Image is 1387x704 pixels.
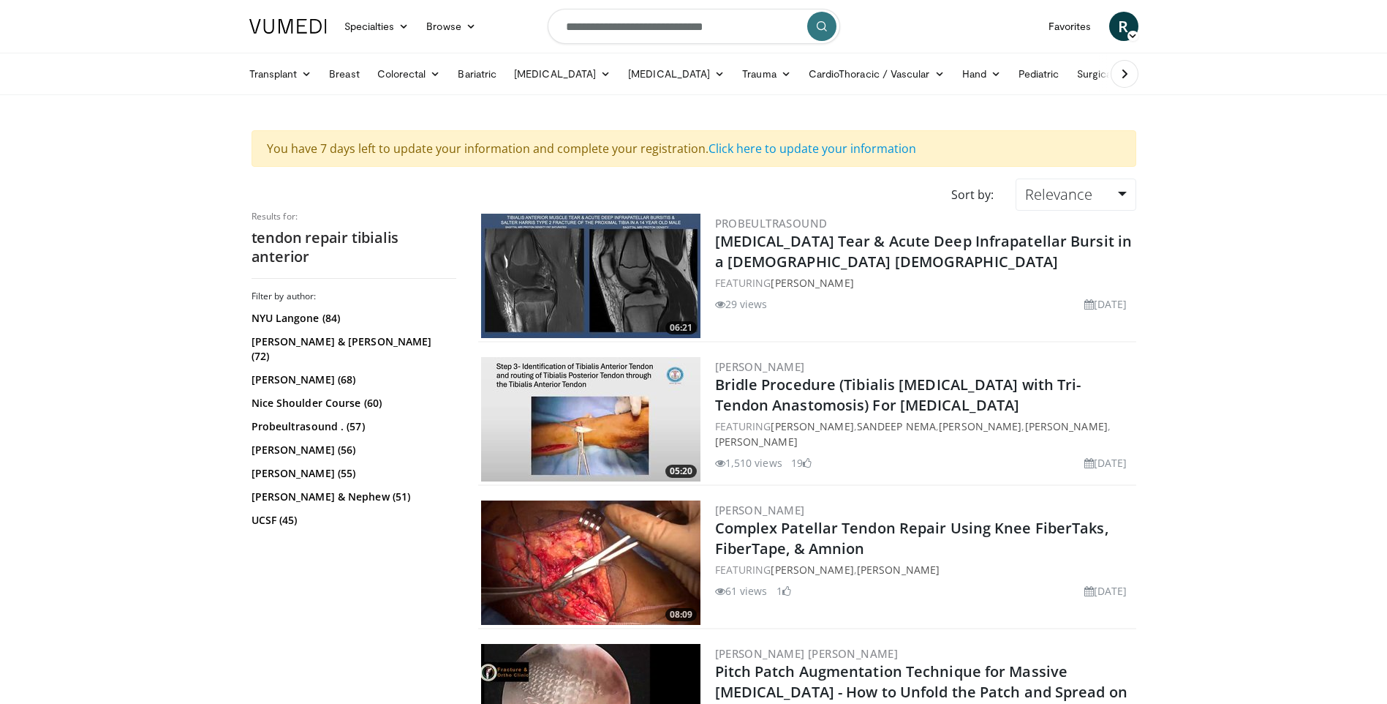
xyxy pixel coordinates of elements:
[733,59,800,89] a: Trauma
[481,501,700,625] a: 08:09
[939,419,1021,433] a: [PERSON_NAME]
[715,583,768,599] li: 61 views
[715,562,1133,577] div: FEATURING ,
[1025,184,1092,204] span: Relevance
[1109,12,1138,41] a: R
[715,435,798,449] a: [PERSON_NAME]
[548,9,840,44] input: Search topics, interventions
[1040,12,1100,41] a: Favorites
[252,513,453,528] a: UCSF (45)
[665,608,697,621] span: 08:09
[715,646,899,661] a: [PERSON_NAME] [PERSON_NAME]
[1025,419,1108,433] a: [PERSON_NAME]
[252,130,1136,167] div: You have 7 days left to update your information and complete your registration.
[771,276,853,290] a: [PERSON_NAME]
[1084,296,1127,312] li: [DATE]
[1084,455,1127,471] li: [DATE]
[1068,59,1186,89] a: Surgical Oncology
[800,59,953,89] a: CardioThoracic / Vascular
[481,357,700,482] img: 157644bc-1595-4401-9e3a-6839faa6938d.300x170_q85_crop-smart_upscale.jpg
[619,59,733,89] a: [MEDICAL_DATA]
[369,59,450,89] a: Colorectal
[505,59,619,89] a: [MEDICAL_DATA]
[715,518,1108,558] a: Complex Patellar Tendon Repair Using Knee FiberTaks, FiberTape, & Amnion
[481,214,700,338] img: ee6123f9-6635-4f86-8f2c-31a1e798f927.300x170_q85_crop-smart_upscale.jpg
[665,465,697,478] span: 05:20
[715,419,1133,449] div: FEATURING , , , ,
[771,563,853,577] a: [PERSON_NAME]
[481,501,700,625] img: e1c2b6ee-86c7-40a2-8238-438aca70f309.300x170_q85_crop-smart_upscale.jpg
[449,59,505,89] a: Bariatric
[791,455,812,471] li: 19
[940,179,1005,211] div: Sort by:
[252,419,453,434] a: Probeultrasound . (57)
[715,455,782,471] li: 1,510 views
[715,359,805,374] a: [PERSON_NAME]
[1010,59,1068,89] a: Pediatric
[252,490,453,504] a: [PERSON_NAME] & Nephew (51)
[1016,179,1135,211] a: Relevance
[665,321,697,334] span: 06:21
[252,211,456,222] p: Results for:
[857,419,936,433] a: SANDEEP NEMA
[252,443,453,457] a: [PERSON_NAME] (56)
[252,396,453,411] a: Nice Shoulder Course (60)
[336,12,418,41] a: Specialties
[249,19,327,34] img: VuMedi Logo
[320,59,368,89] a: Breast
[715,503,805,517] a: [PERSON_NAME]
[857,563,940,577] a: [PERSON_NAME]
[241,59,321,89] a: Transplant
[252,311,453,326] a: NYU Langone (84)
[715,216,828,231] a: Probeultrasound
[776,583,791,599] li: 1
[953,59,1010,89] a: Hand
[252,291,456,302] h3: Filter by author:
[715,275,1133,291] div: FEATURING
[1084,583,1127,599] li: [DATE]
[252,334,453,364] a: [PERSON_NAME] & [PERSON_NAME] (72)
[252,466,453,481] a: [PERSON_NAME] (55)
[481,357,700,482] a: 05:20
[715,375,1081,415] a: Bridle Procedure (Tibialis [MEDICAL_DATA] with Tri-Tendon Anastomosis) For [MEDICAL_DATA]
[715,231,1133,272] a: [MEDICAL_DATA] Tear & Acute Deep Infrapatellar Bursit in a [DEMOGRAPHIC_DATA] [DEMOGRAPHIC_DATA]
[715,296,768,312] li: 29 views
[252,372,453,387] a: [PERSON_NAME] (68)
[708,141,916,157] a: Click here to update your information
[252,228,456,266] h2: tendon repair tibialis anterior
[771,419,853,433] a: [PERSON_NAME]
[481,214,700,338] a: 06:21
[417,12,485,41] a: Browse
